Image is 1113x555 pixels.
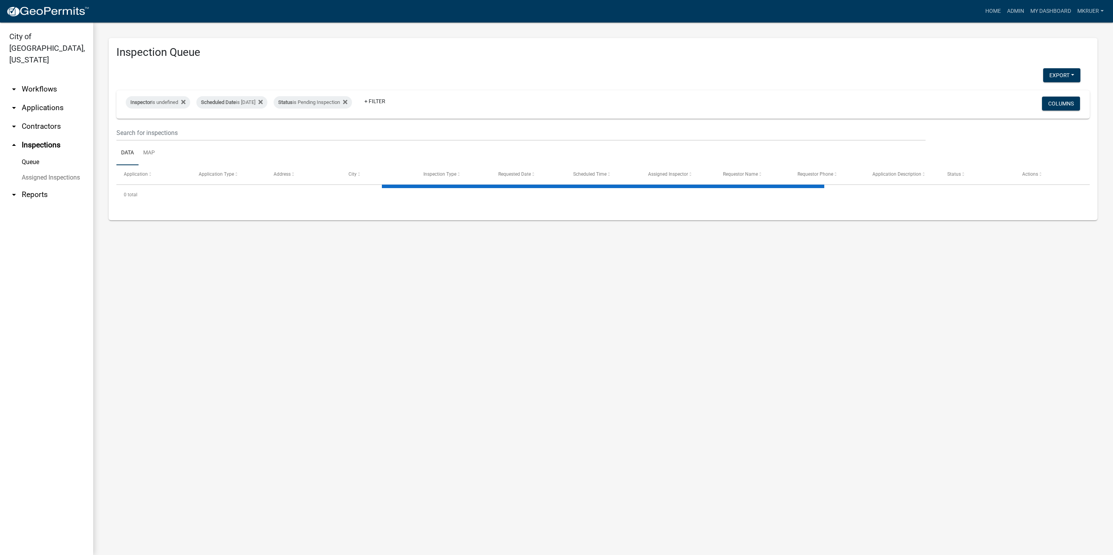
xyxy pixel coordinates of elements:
div: is Pending Inspection [274,96,352,109]
datatable-header-cell: Scheduled Time [566,165,641,184]
span: Assigned Inspector [648,171,688,177]
span: Requestor Phone [797,171,833,177]
div: is undefined [126,96,190,109]
datatable-header-cell: City [341,165,416,184]
div: is [DATE] [196,96,267,109]
i: arrow_drop_up [9,140,19,150]
span: Scheduled Time [573,171,607,177]
span: Status [278,99,293,105]
datatable-header-cell: Application Description [865,165,940,184]
button: Export [1043,68,1080,82]
i: arrow_drop_down [9,103,19,112]
span: Application Type [199,171,234,177]
datatable-header-cell: Requested Date [491,165,566,184]
span: Requestor Name [723,171,758,177]
a: Data [116,141,139,166]
datatable-header-cell: Status [940,165,1015,184]
i: arrow_drop_down [9,190,19,199]
span: City [348,171,357,177]
datatable-header-cell: Application Type [191,165,266,184]
datatable-header-cell: Inspection Type [416,165,491,184]
span: Actions [1022,171,1038,177]
a: My Dashboard [1027,4,1074,19]
span: Application [124,171,148,177]
datatable-header-cell: Address [266,165,341,184]
input: Search for inspections [116,125,926,141]
span: Application Description [872,171,921,177]
i: arrow_drop_down [9,122,19,131]
a: Home [982,4,1004,19]
a: Admin [1004,4,1027,19]
span: Scheduled Date [201,99,236,105]
a: Map [139,141,159,166]
button: Columns [1042,97,1080,111]
span: Status [947,171,961,177]
div: 0 total [116,185,1090,204]
datatable-header-cell: Requestor Name [715,165,790,184]
a: + Filter [358,94,392,108]
span: Inspection Type [423,171,456,177]
span: Address [274,171,291,177]
a: mkruer [1074,4,1107,19]
datatable-header-cell: Assigned Inspector [640,165,715,184]
datatable-header-cell: Application [116,165,191,184]
datatable-header-cell: Requestor Phone [790,165,865,184]
span: Requested Date [498,171,531,177]
h3: Inspection Queue [116,46,1090,59]
datatable-header-cell: Actions [1015,165,1090,184]
span: Inspector [130,99,151,105]
i: arrow_drop_down [9,85,19,94]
